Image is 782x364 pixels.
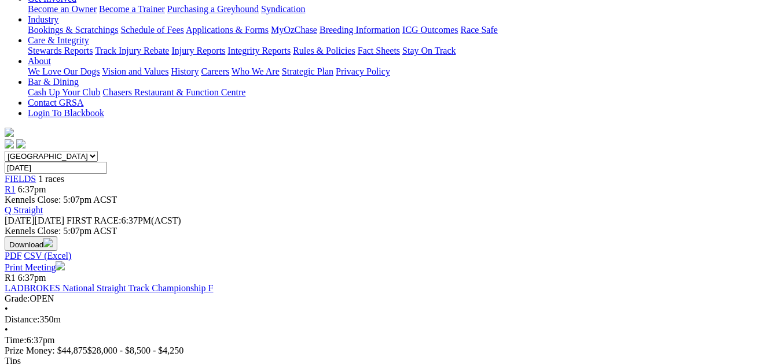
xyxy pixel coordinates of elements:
[5,174,36,184] a: FIELDS
[28,14,58,24] a: Industry
[28,4,97,14] a: Become an Owner
[120,25,183,35] a: Schedule of Fees
[5,162,107,174] input: Select date
[28,25,777,35] div: Industry
[28,98,83,107] a: Contact GRSA
[293,46,355,55] a: Rules & Policies
[402,25,458,35] a: ICG Outcomes
[402,46,456,55] a: Stay On Track
[5,314,39,324] span: Distance:
[5,184,16,194] a: R1
[56,261,65,270] img: printer.svg
[28,35,89,45] a: Care & Integrity
[227,46,291,55] a: Integrity Reports
[5,139,14,148] img: facebook.svg
[336,66,390,76] a: Privacy Policy
[18,273,46,283] span: 6:37pm
[261,4,305,14] a: Syndication
[167,4,259,14] a: Purchasing a Greyhound
[5,335,27,345] span: Time:
[460,25,497,35] a: Race Safe
[5,283,213,293] a: LADBROKES National Straight Track Championship F
[38,174,64,184] span: 1 races
[102,66,168,76] a: Vision and Values
[5,251,21,261] a: PDF
[99,4,165,14] a: Become a Trainer
[5,294,30,303] span: Grade:
[232,66,280,76] a: Who We Are
[28,66,100,76] a: We Love Our Dogs
[95,46,169,55] a: Track Injury Rebate
[16,139,25,148] img: twitter.svg
[28,46,93,55] a: Stewards Reports
[271,25,317,35] a: MyOzChase
[5,335,777,346] div: 6:37pm
[18,184,46,194] span: 6:37pm
[87,346,184,355] span: $28,000 - $8,500 - $4,250
[5,273,16,283] span: R1
[28,87,100,97] a: Cash Up Your Club
[5,294,777,304] div: OPEN
[28,25,118,35] a: Bookings & Scratchings
[5,325,8,335] span: •
[28,56,51,66] a: About
[28,66,777,77] div: About
[28,77,79,87] a: Bar & Dining
[24,251,71,261] a: CSV (Excel)
[5,251,777,261] div: Download
[358,46,400,55] a: Fact Sheets
[5,262,65,272] a: Print Meeting
[282,66,333,76] a: Strategic Plan
[102,87,245,97] a: Chasers Restaurant & Function Centre
[171,66,199,76] a: History
[320,25,400,35] a: Breeding Information
[5,304,8,314] span: •
[43,238,53,247] img: download.svg
[5,195,117,205] span: Kennels Close: 5:07pm ACST
[67,216,121,225] span: FIRST RACE:
[201,66,229,76] a: Careers
[67,216,181,225] span: 6:37PM(ACST)
[5,216,35,225] span: [DATE]
[28,46,777,56] div: Care & Integrity
[28,87,777,98] div: Bar & Dining
[28,108,104,118] a: Login To Blackbook
[5,128,14,137] img: logo-grsa-white.png
[5,216,64,225] span: [DATE]
[5,205,43,215] a: Q Straight
[28,4,777,14] div: Get Involved
[171,46,225,55] a: Injury Reports
[5,346,777,356] div: Prize Money: $44,875
[5,236,57,251] button: Download
[5,226,777,236] div: Kennels Close: 5:07pm ACST
[5,314,777,325] div: 350m
[186,25,269,35] a: Applications & Forms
